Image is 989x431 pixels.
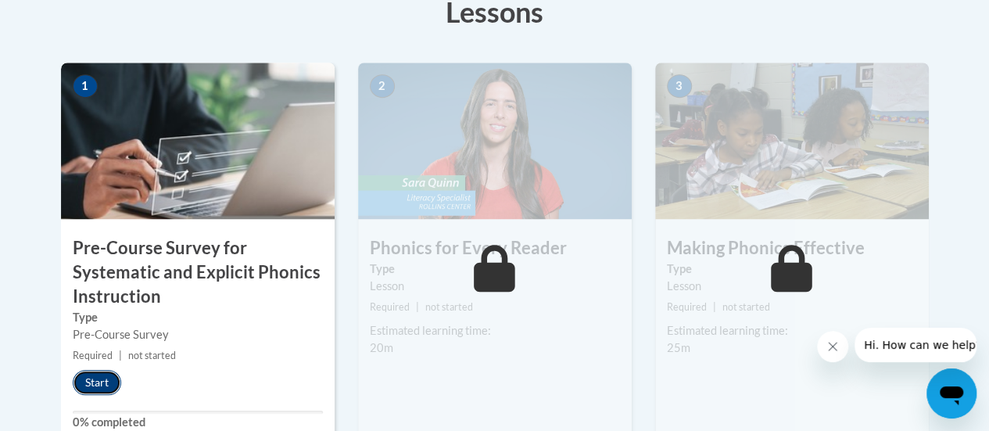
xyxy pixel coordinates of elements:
[370,278,620,295] div: Lesson
[73,74,98,98] span: 1
[370,74,395,98] span: 2
[655,63,929,219] img: Course Image
[73,350,113,361] span: Required
[119,350,122,361] span: |
[128,350,176,361] span: not started
[358,236,632,260] h3: Phonics for Every Reader
[61,63,335,219] img: Course Image
[855,328,976,362] iframe: Message from company
[667,74,692,98] span: 3
[370,301,410,313] span: Required
[425,301,473,313] span: not started
[817,331,848,362] iframe: Close message
[358,63,632,219] img: Course Image
[713,301,716,313] span: |
[73,370,121,395] button: Start
[416,301,419,313] span: |
[370,322,620,339] div: Estimated learning time:
[61,236,335,308] h3: Pre-Course Survey for Systematic and Explicit Phonics Instruction
[370,341,393,354] span: 20m
[9,11,127,23] span: Hi. How can we help?
[73,326,323,343] div: Pre-Course Survey
[722,301,770,313] span: not started
[667,278,917,295] div: Lesson
[73,414,323,431] label: 0% completed
[926,368,976,418] iframe: Button to launch messaging window
[73,309,323,326] label: Type
[370,260,620,278] label: Type
[667,341,690,354] span: 25m
[667,260,917,278] label: Type
[667,322,917,339] div: Estimated learning time:
[655,236,929,260] h3: Making Phonics Effective
[667,301,707,313] span: Required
